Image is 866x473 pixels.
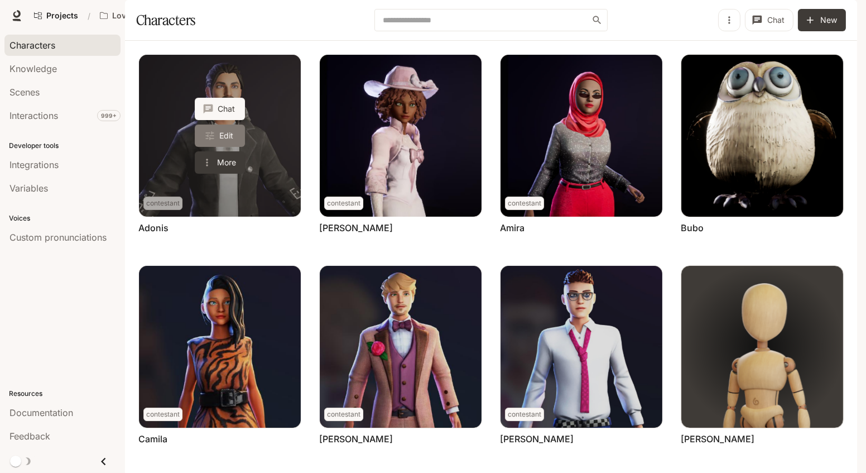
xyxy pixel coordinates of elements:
[798,9,846,31] button: New
[745,9,793,31] button: Chat
[319,222,393,234] a: [PERSON_NAME]
[501,266,662,428] img: Ethan
[139,266,301,428] img: Camila
[83,10,95,22] div: /
[681,433,754,445] a: [PERSON_NAME]
[500,433,574,445] a: [PERSON_NAME]
[139,55,301,217] a: Adonis
[500,222,525,234] a: Amira
[29,4,83,27] a: Go to projects
[138,433,167,445] a: Camila
[112,11,168,21] p: Love Bird Cam
[195,98,245,120] button: Chat with Adonis
[320,266,482,428] img: Chad
[319,433,393,445] a: [PERSON_NAME]
[681,222,704,234] a: Bubo
[195,125,245,147] a: Edit Adonis
[195,151,245,174] button: More actions
[501,55,662,217] img: Amira
[681,266,843,428] img: Gregull
[138,222,169,234] a: Adonis
[95,4,185,27] button: Open workspace menu
[46,11,78,21] span: Projects
[320,55,482,217] img: Amanda
[136,9,195,31] h1: Characters
[681,55,843,217] img: Bubo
